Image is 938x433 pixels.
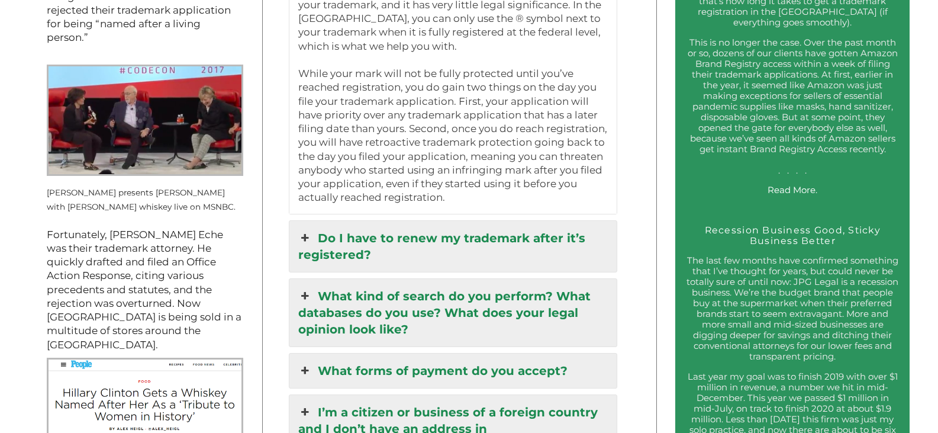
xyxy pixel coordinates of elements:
a: Recession Business Good, Sticky Business Better [705,224,881,246]
a: Do I have to renew my trademark after it’s registered? [289,221,617,272]
small: [PERSON_NAME] presents [PERSON_NAME] with [PERSON_NAME] whiskey live on MSNBC. [47,188,236,211]
p: Fortunately, [PERSON_NAME] Eche was their trademark attorney. He quickly drafted and filed an Off... [47,228,243,352]
p: This is no longer the case. Over the past month or so, dozens of our clients have gotten Amazon B... [685,37,901,176]
a: What forms of payment do you accept? [289,354,617,388]
a: What kind of search do you perform? What databases do you use? What does your legal opinion look ... [289,279,617,347]
a: Read More. [768,184,817,195]
p: The last few months have confirmed something that I’ve thought for years, but could never be tota... [685,255,901,362]
img: Kara Swisher presents Hillary Clinton with Rodham Rye live on MSNBC. [47,65,243,176]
